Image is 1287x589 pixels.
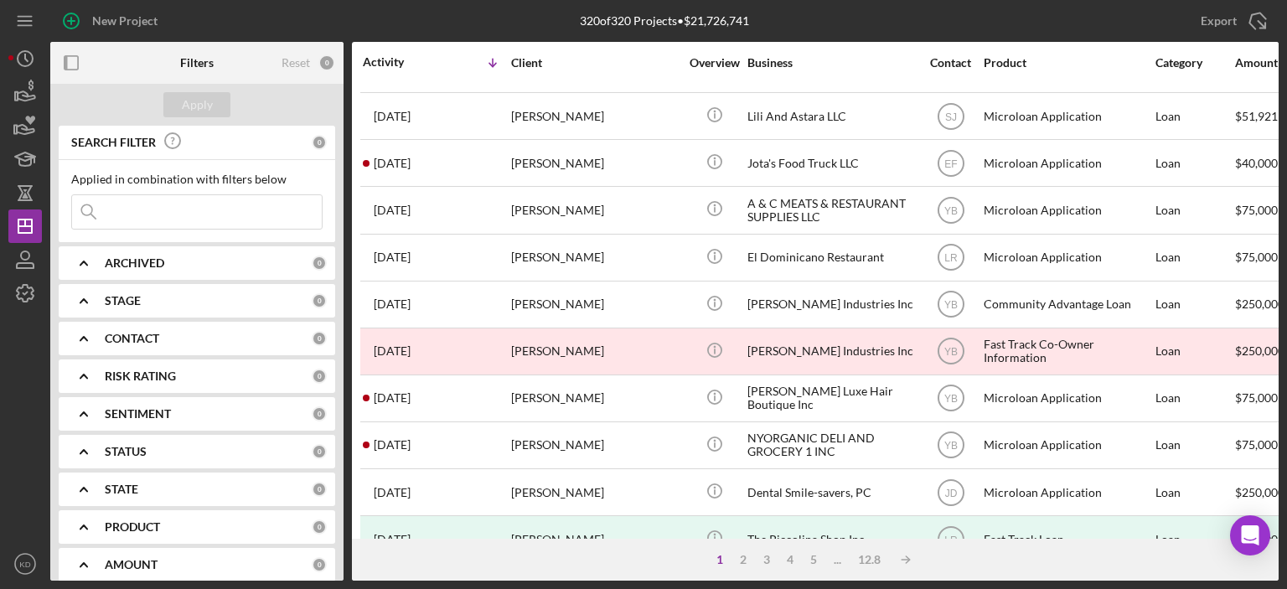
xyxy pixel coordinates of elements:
div: Category [1155,56,1233,70]
text: SJ [944,111,956,122]
div: Fast Track Co-Owner Information [984,329,1151,374]
div: Microloan Application [984,423,1151,468]
time: 2025-08-21 20:50 [374,204,411,217]
div: Microloan Application [984,94,1151,138]
text: YB [943,346,957,358]
div: [PERSON_NAME] [511,329,679,374]
div: 0 [312,331,327,346]
text: YB [943,299,957,311]
b: Filters [180,56,214,70]
text: LR [944,252,958,264]
div: Reset [282,56,310,70]
b: ARCHIVED [105,256,164,270]
text: YB [943,205,957,217]
div: [PERSON_NAME] [511,141,679,185]
div: 0 [312,482,327,497]
div: Loan [1155,235,1233,280]
div: Loan [1155,188,1233,232]
b: SEARCH FILTER [71,136,156,149]
div: Activity [363,55,437,69]
div: [PERSON_NAME] [511,188,679,232]
div: [PERSON_NAME] Industries Inc [747,329,915,374]
div: Microloan Application [984,188,1151,232]
time: 2025-08-22 05:06 [374,157,411,170]
button: Export [1184,4,1279,38]
time: 2025-08-21 13:48 [374,391,411,405]
b: STATE [105,483,138,496]
div: [PERSON_NAME] [511,235,679,280]
div: The Piccolina Shop Inc. [747,517,915,561]
div: 0 [312,256,327,271]
div: ... [825,553,850,566]
div: 12.8 [850,553,889,566]
text: EF [944,158,957,169]
button: New Project [50,4,174,38]
div: Loan [1155,282,1233,327]
div: El Dominicano Restaurant [747,235,915,280]
div: 0 [312,557,327,572]
div: 0 [318,54,335,71]
div: Applied in combination with filters below [71,173,323,186]
div: Product [984,56,1151,70]
button: KD [8,547,42,581]
button: Apply [163,92,230,117]
div: 0 [312,293,327,308]
div: Lili And Astara LLC [747,94,915,138]
div: Loan [1155,329,1233,374]
div: 0 [312,519,327,535]
div: [PERSON_NAME] Industries Inc [747,282,915,327]
b: PRODUCT [105,520,160,534]
div: 2 [731,553,755,566]
div: Loan [1155,141,1233,185]
div: [PERSON_NAME] [511,282,679,327]
div: Client [511,56,679,70]
div: Contact [919,56,982,70]
b: AMOUNT [105,558,158,571]
div: Dental Smile-savers, PC [747,470,915,514]
div: [PERSON_NAME] [511,423,679,468]
div: Jota's Food Truck LLC [747,141,915,185]
div: [PERSON_NAME] [511,94,679,138]
div: Business [747,56,915,70]
text: YB [943,393,957,405]
b: SENTIMENT [105,407,171,421]
time: 2025-08-21 19:41 [374,251,411,264]
div: Loan [1155,517,1233,561]
div: Microloan Application [984,470,1151,514]
time: 2025-08-21 03:30 [374,486,411,499]
div: [PERSON_NAME] Luxe Hair Boutique Inc [747,376,915,421]
div: Open Intercom Messenger [1230,515,1270,555]
text: KD [19,560,30,569]
div: 320 of 320 Projects • $21,726,741 [580,14,749,28]
div: 5 [802,553,825,566]
div: Fast Track Loan [984,517,1151,561]
div: A & C MEATS & RESTAURANT SUPPLIES LLC [747,188,915,232]
div: 0 [312,444,327,459]
b: STAGE [105,294,141,307]
div: 3 [755,553,778,566]
div: Loan [1155,470,1233,514]
div: [PERSON_NAME] [511,517,679,561]
div: 1 [708,553,731,566]
time: 2025-08-21 02:04 [374,533,411,546]
div: Apply [182,92,213,117]
div: Community Advantage Loan [984,282,1151,327]
time: 2025-08-21 18:47 [374,344,411,358]
time: 2025-08-21 19:03 [374,297,411,311]
div: [PERSON_NAME] [511,470,679,514]
text: JD [944,487,957,499]
div: 0 [312,135,327,150]
time: 2025-08-21 09:51 [374,438,411,452]
div: Microloan Application [984,376,1151,421]
text: LR [944,534,958,545]
div: Microloan Application [984,235,1151,280]
b: RISK RATING [105,369,176,383]
div: NYORGANIC DELI AND GROCERY 1 INC [747,423,915,468]
div: Export [1201,4,1237,38]
div: Loan [1155,376,1233,421]
div: Loan [1155,94,1233,138]
div: [PERSON_NAME] [511,376,679,421]
b: STATUS [105,445,147,458]
div: Microloan Application [984,141,1151,185]
div: 4 [778,553,802,566]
